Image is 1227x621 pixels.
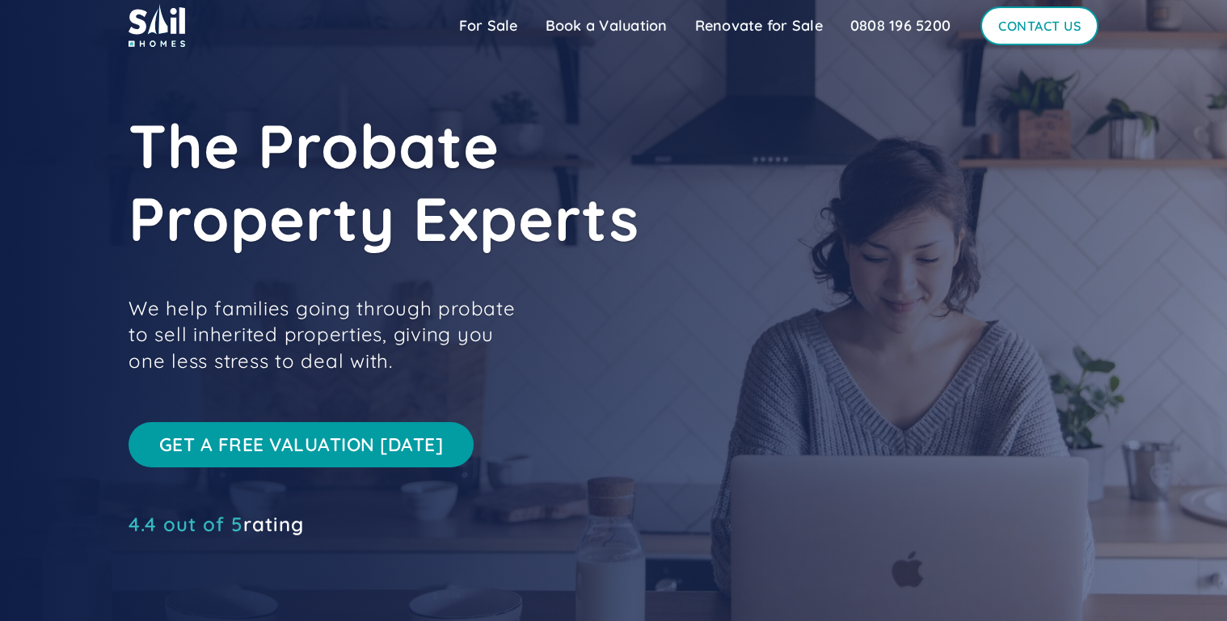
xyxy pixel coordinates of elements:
h1: The Probate Property Experts [129,109,856,255]
span: 4.4 out of 5 [129,512,243,536]
a: 0808 196 5200 [837,10,964,42]
a: 4.4 out of 5rating [129,516,304,532]
a: For Sale [445,10,532,42]
a: Contact Us [980,6,1098,45]
a: Book a Valuation [532,10,681,42]
iframe: Customer reviews powered by Trustpilot [129,540,371,560]
a: Get a free valuation [DATE] [129,422,474,467]
a: Renovate for Sale [681,10,837,42]
div: rating [129,516,304,532]
p: We help families going through probate to sell inherited properties, giving you one less stress t... [129,295,533,374]
img: sail home logo [129,4,185,47]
